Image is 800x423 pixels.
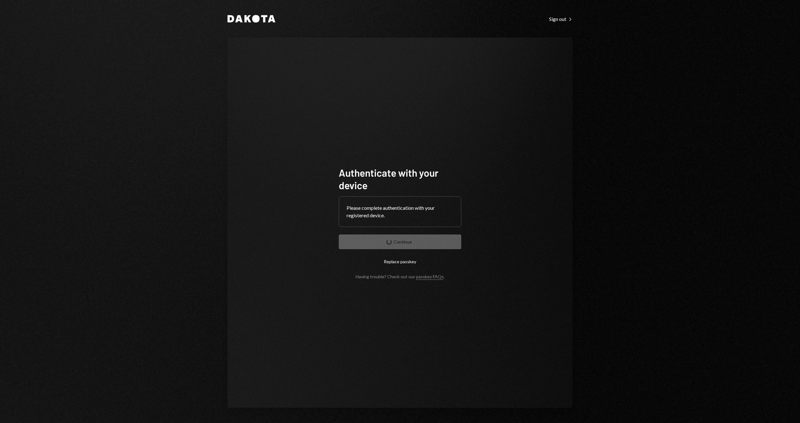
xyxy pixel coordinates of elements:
[416,274,444,280] a: passkey FAQs
[356,274,445,279] div: Having trouble? Check out our .
[347,204,453,219] div: Please complete authentication with your registered device.
[339,166,461,191] h1: Authenticate with your device
[549,15,572,22] a: Sign out
[339,254,461,269] button: Replace passkey
[549,16,572,22] div: Sign out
